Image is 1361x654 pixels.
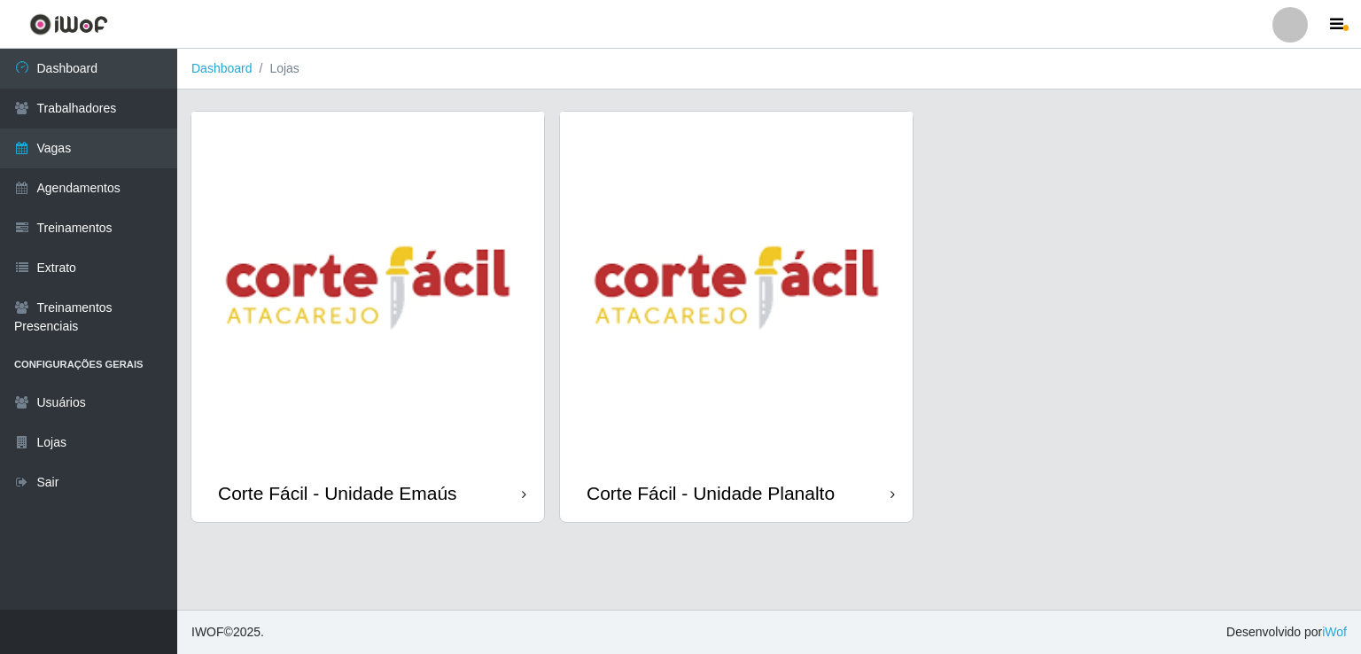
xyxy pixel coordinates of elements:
span: Desenvolvido por [1226,623,1347,642]
div: Corte Fácil - Unidade Emaús [218,482,457,504]
a: Corte Fácil - Unidade Planalto [560,112,913,522]
span: IWOF [191,625,224,639]
a: Corte Fácil - Unidade Emaús [191,112,544,522]
img: CoreUI Logo [29,13,108,35]
img: cardImg [560,112,913,464]
span: © 2025 . [191,623,264,642]
nav: breadcrumb [177,49,1361,90]
a: Dashboard [191,61,253,75]
a: iWof [1322,625,1347,639]
li: Lojas [253,59,299,78]
div: Corte Fácil - Unidade Planalto [587,482,835,504]
img: cardImg [191,112,544,464]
